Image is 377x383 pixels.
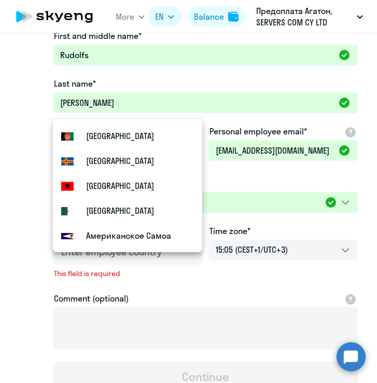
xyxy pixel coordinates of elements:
p: Предоплата Агатон, SERVERS COM CY LTD [256,5,353,28]
span: This field is required [54,269,201,278]
input: country [61,246,190,258]
label: Comment (optional) [54,293,129,305]
label: Personal employee email* [210,126,307,138]
small: Алжир [86,205,154,216]
div: Balance [194,11,224,22]
small: Албания [86,180,154,191]
button: EN [148,6,181,27]
span: EN [155,11,163,22]
span: First and middle name* [54,30,142,42]
small: Афганистан [86,130,154,142]
button: Предоплата Агатон, SERVERS COM CY LTD [251,4,368,29]
small: Американское Самоа [86,230,171,241]
button: Balancebalance [188,6,245,27]
button: More [116,6,145,27]
label: Last name* [54,78,96,89]
img: balance [228,11,239,22]
label: Time zone* [210,225,250,237]
small: Аландские острова [86,155,154,167]
span: More [116,11,134,22]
